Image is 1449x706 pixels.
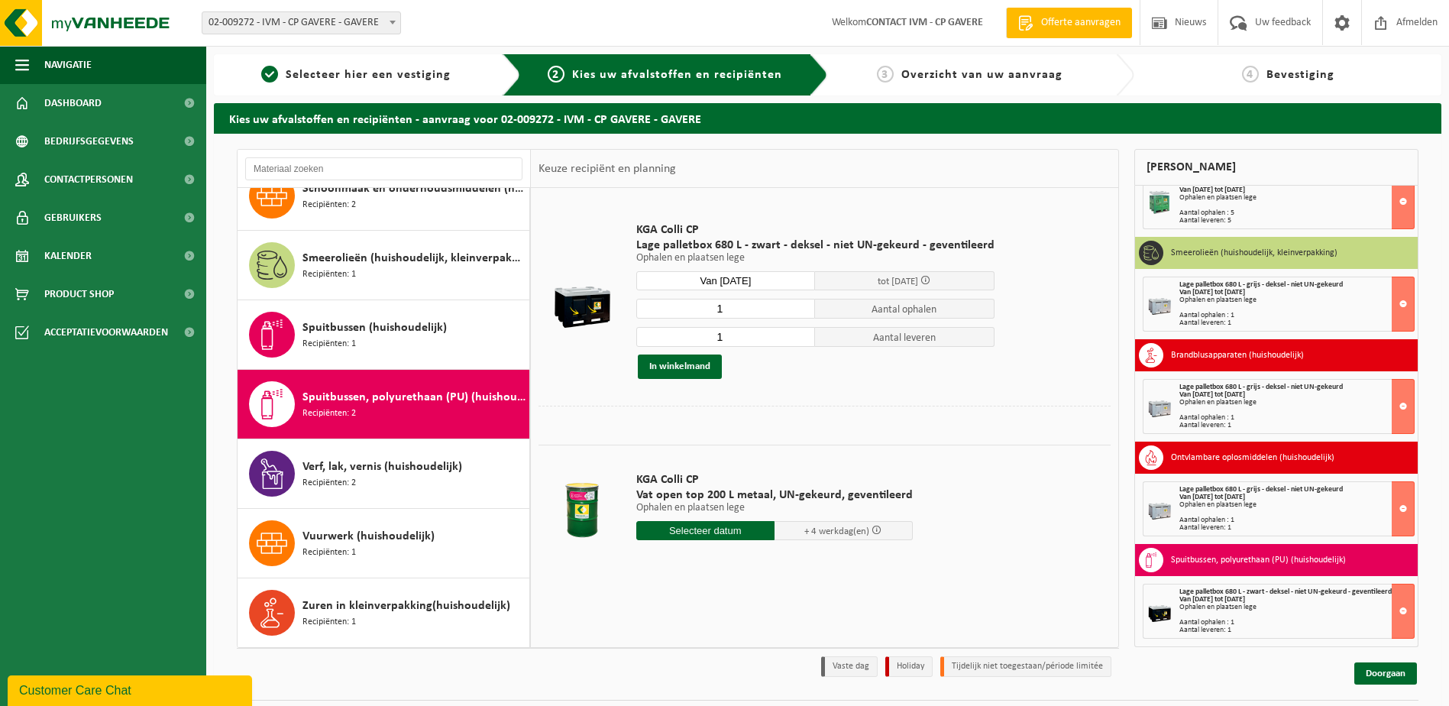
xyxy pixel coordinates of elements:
button: Verf, lak, vernis (huishoudelijk) Recipiënten: 2 [238,439,530,509]
span: Navigatie [44,46,92,84]
span: Recipiënten: 2 [302,198,356,212]
span: Verf, lak, vernis (huishoudelijk) [302,458,462,476]
strong: Van [DATE] tot [DATE] [1179,288,1245,296]
input: Materiaal zoeken [245,157,522,180]
h3: Brandblusapparaten (huishoudelijk) [1171,343,1304,368]
p: Ophalen en plaatsen lege [636,503,913,513]
div: Aantal leveren: 1 [1179,422,1414,429]
h3: Smeerolieën (huishoudelijk, kleinverpakking) [1171,241,1337,265]
span: Lage palletbox 680 L - grijs - deksel - niet UN-gekeurd [1179,383,1343,391]
h2: Kies uw afvalstoffen en recipiënten - aanvraag voor 02-009272 - IVM - CP GAVERE - GAVERE [214,103,1441,133]
span: + 4 werkdag(en) [804,526,869,536]
span: 02-009272 - IVM - CP GAVERE - GAVERE [202,11,401,34]
a: Doorgaan [1354,662,1417,685]
div: Aantal leveren: 1 [1179,319,1414,327]
span: Acceptatievoorwaarden [44,313,168,351]
span: Aantal leveren [815,327,995,347]
span: Lage palletbox 680 L - zwart - deksel - niet UN-gekeurd - geventileerd [636,238,995,253]
strong: CONTACT IVM - CP GAVERE [866,17,983,28]
span: Zuren in kleinverpakking(huishoudelijk) [302,597,510,615]
div: Ophalen en plaatsen lege [1179,604,1414,611]
div: Keuze recipiënt en planning [531,150,684,188]
span: Recipiënten: 1 [302,267,356,282]
div: Aantal leveren: 1 [1179,627,1414,634]
span: Recipiënten: 2 [302,406,356,421]
a: 1Selecteer hier een vestiging [222,66,490,84]
button: In winkelmand [638,355,722,379]
div: Ophalen en plaatsen lege [1179,501,1414,509]
span: 4 [1242,66,1259,83]
div: Aantal ophalen : 1 [1179,312,1414,319]
h3: Ontvlambare oplosmiddelen (huishoudelijk) [1171,445,1334,470]
span: Offerte aanvragen [1037,15,1124,31]
span: Aantal ophalen [815,299,995,319]
div: Aantal ophalen : 1 [1179,619,1414,627]
span: Schoonmaak en onderhoudsmiddelen (huishoudelijk) [302,180,526,198]
span: Dashboard [44,84,102,122]
span: Lage palletbox 680 L - grijs - deksel - niet UN-gekeurd [1179,280,1343,289]
strong: Van [DATE] tot [DATE] [1179,186,1245,194]
div: Ophalen en plaatsen lege [1179,399,1414,406]
span: 02-009272 - IVM - CP GAVERE - GAVERE [202,12,400,34]
span: Gebruikers [44,199,102,237]
span: Recipiënten: 1 [302,546,356,560]
span: Contactpersonen [44,160,133,199]
span: Selecteer hier een vestiging [286,69,451,81]
span: Spuitbussen (huishoudelijk) [302,319,447,337]
span: Smeerolieën (huishoudelijk, kleinverpakking) [302,249,526,267]
div: Aantal ophalen : 1 [1179,414,1414,422]
div: Aantal leveren: 5 [1179,217,1414,225]
input: Selecteer datum [636,271,816,290]
span: tot [DATE] [878,277,918,287]
div: Ophalen en plaatsen lege [1179,296,1414,304]
button: Spuitbussen (huishoudelijk) Recipiënten: 1 [238,300,530,370]
button: Smeerolieën (huishoudelijk, kleinverpakking) Recipiënten: 1 [238,231,530,300]
div: Aantal leveren: 1 [1179,524,1414,532]
li: Holiday [885,656,933,677]
span: Lage palletbox 680 L - zwart - deksel - niet UN-gekeurd - geventileerd [1179,588,1392,596]
span: Recipiënten: 1 [302,337,356,351]
button: Schoonmaak en onderhoudsmiddelen (huishoudelijk) Recipiënten: 2 [238,161,530,231]
strong: Van [DATE] tot [DATE] [1179,595,1245,604]
button: Spuitbussen, polyurethaan (PU) (huishoudelijk) Recipiënten: 2 [238,370,530,439]
a: Offerte aanvragen [1006,8,1132,38]
div: [PERSON_NAME] [1134,149,1418,186]
div: Ophalen en plaatsen lege [1179,194,1414,202]
p: Ophalen en plaatsen lege [636,253,995,264]
span: Spuitbussen, polyurethaan (PU) (huishoudelijk) [302,388,526,406]
li: Tijdelijk niet toegestaan/période limitée [940,656,1111,677]
span: Kalender [44,237,92,275]
div: Aantal ophalen : 1 [1179,517,1414,524]
iframe: chat widget [8,672,255,706]
button: Zuren in kleinverpakking(huishoudelijk) Recipiënten: 1 [238,578,530,647]
h3: Spuitbussen, polyurethaan (PU) (huishoudelijk) [1171,548,1346,572]
li: Vaste dag [821,656,878,677]
span: KGA Colli CP [636,222,995,238]
strong: Van [DATE] tot [DATE] [1179,390,1245,399]
span: Recipiënten: 2 [302,476,356,491]
span: 1 [261,66,278,83]
span: Bevestiging [1266,69,1334,81]
span: Lage palletbox 680 L - grijs - deksel - niet UN-gekeurd [1179,485,1343,494]
span: Product Shop [44,275,114,313]
strong: Van [DATE] tot [DATE] [1179,493,1245,501]
span: Overzicht van uw aanvraag [901,69,1062,81]
span: Bedrijfsgegevens [44,122,134,160]
span: Recipiënten: 1 [302,615,356,630]
input: Selecteer datum [636,521,775,540]
span: Kies uw afvalstoffen en recipiënten [572,69,782,81]
div: Aantal ophalen : 5 [1179,209,1414,217]
span: Vuurwerk (huishoudelijk) [302,527,435,546]
span: 2 [548,66,564,83]
span: KGA Colli CP [636,472,913,487]
button: Vuurwerk (huishoudelijk) Recipiënten: 1 [238,509,530,578]
span: Vat open top 200 L metaal, UN-gekeurd, geventileerd [636,487,913,503]
span: 3 [877,66,894,83]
